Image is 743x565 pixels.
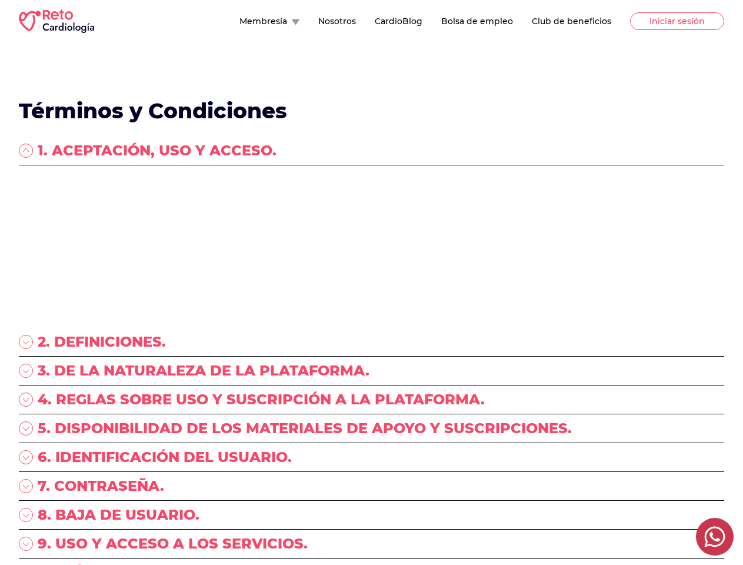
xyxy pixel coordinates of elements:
p: 1. ACEPTACIÓN, USO Y ACCESO. [38,141,276,160]
p: 9. USO Y ACCESO A LOS SERVICIOS. [38,534,308,553]
p: 6. IDENTIFICACIÓN DEL USUARIO. [38,448,292,467]
p: 8. BAJA DE USUARIO. [38,506,199,524]
button: Iniciar sesión [630,12,724,30]
button: Bolsa de empleo [441,15,513,27]
h1: Términos y Condiciones [19,99,724,122]
p: 4. REGLAS SOBRE USO Y SUSCRIPCIÓN A LA PLATAFORMA. [38,390,485,409]
button: Membresía [239,15,299,27]
button: Nosotros [318,15,356,27]
p: 7. CONTRASEÑA. [38,477,164,496]
img: RETO Cardio Logo [19,9,94,33]
p: 3. DE LA NATURALEZA DE LA PLATAFORMA. [38,361,369,380]
p: 5. DISPONIBILIDAD DE LOS MATERIALES DE APOYO Y SUSCRIPCIONES. [38,419,572,438]
button: CardioBlog [375,15,422,27]
p: 2. DEFINICIONES. [38,333,166,351]
button: Club de beneficios [532,15,611,27]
